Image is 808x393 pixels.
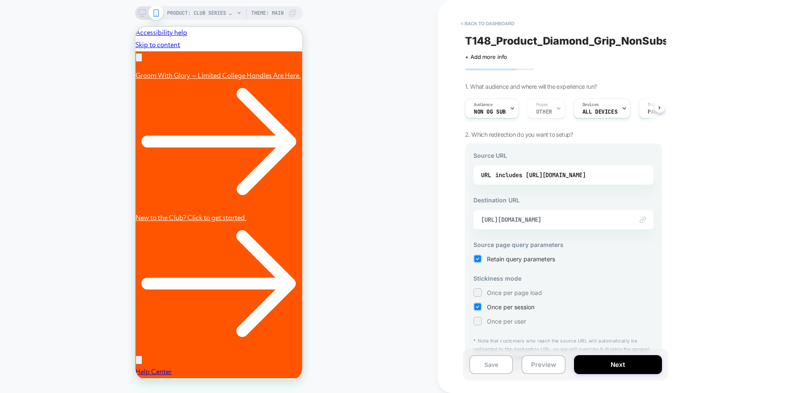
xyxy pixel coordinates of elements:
h3: Stickiness mode [473,275,654,282]
span: ALL DEVICES [582,109,617,115]
button: Next [574,355,662,374]
span: PRODUCT: Club Series Diamond Grip Handle [razor] [167,6,234,20]
span: Once per user [487,318,526,325]
button: < back to dashboard [457,17,518,30]
span: 1. What audience and where will the experience run? [465,83,597,90]
img: edit [640,217,646,223]
button: Preview [521,355,565,374]
h3: Source page query parameters [473,241,654,248]
span: Audience [474,102,493,108]
span: Non OG Sub [474,109,506,115]
p: * Note that customers who reach the source URL will automatically be redirected to the destinatio... [473,337,654,362]
span: Once per page load [487,289,542,296]
span: [URL][DOMAIN_NAME] [481,216,625,223]
div: URL [481,169,646,181]
span: Theme: MAIN [251,6,284,20]
iframe: Kodif Chat widget [129,315,167,353]
span: Trigger [648,102,664,108]
h3: Source URL [473,152,654,159]
span: 2. Which redirection do you want to setup? [465,131,573,138]
span: T148_Product_Diamond_Grip_NonSubscribers [465,35,706,47]
span: Devices [582,102,599,108]
h3: Destination URL [473,196,654,204]
span: + Add more info [465,53,507,60]
span: Page Load [648,109,676,115]
span: Retain query parameters [487,255,555,263]
button: Save [469,355,513,374]
span: Once per session [487,303,534,311]
div: includes [URL][DOMAIN_NAME] [495,169,586,181]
